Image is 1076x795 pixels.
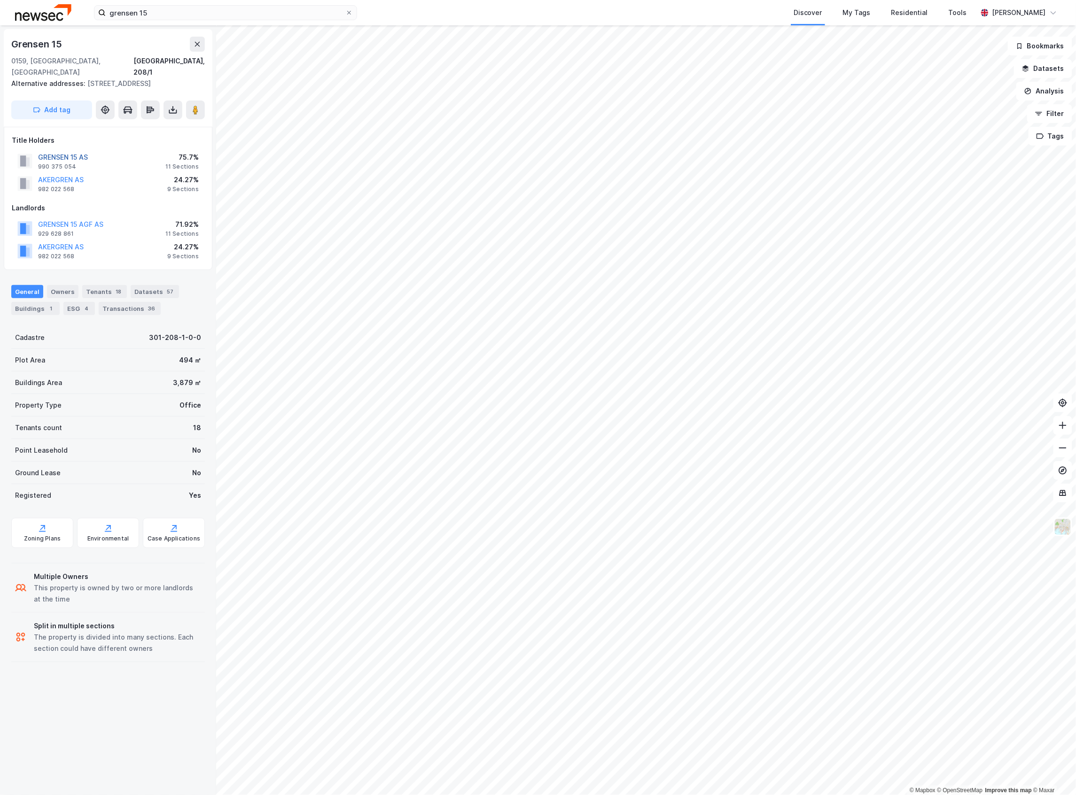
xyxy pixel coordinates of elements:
div: 24.27% [167,174,199,185]
div: Split in multiple sections [34,620,201,632]
div: Tools [949,7,967,18]
div: The property is divided into many sections. Each section could have different owners [34,632,201,654]
div: Grensen 15 [11,37,64,52]
div: Residential [891,7,928,18]
button: Filter [1027,104,1072,123]
div: Registered [15,490,51,501]
div: 1 [47,304,56,313]
div: Plot Area [15,355,45,366]
div: Owners [47,285,78,298]
div: Property Type [15,400,62,411]
div: Case Applications [148,535,200,542]
div: Zoning Plans [24,535,61,542]
div: [PERSON_NAME] [992,7,1046,18]
div: Multiple Owners [34,571,201,582]
button: Datasets [1014,59,1072,78]
div: ESG [63,302,95,315]
button: Tags [1029,127,1072,146]
div: 75.7% [165,152,199,163]
div: Landlords [12,202,204,214]
div: Datasets [131,285,179,298]
div: Environmental [87,535,129,542]
iframe: Chat Widget [1029,750,1076,795]
div: 18 [114,287,123,296]
a: Mapbox [910,787,936,794]
div: Cadastre [15,332,45,343]
div: Tenants count [15,422,62,433]
div: Office [179,400,201,411]
div: [STREET_ADDRESS] [11,78,197,89]
div: 36 [146,304,157,313]
div: 11 Sections [165,230,199,238]
div: 18 [193,422,201,433]
div: 4 [82,304,91,313]
div: 990 375 054 [38,163,76,170]
div: [GEOGRAPHIC_DATA], 208/1 [133,55,205,78]
div: Buildings [11,302,60,315]
div: 301-208-1-0-0 [149,332,201,343]
div: Transactions [99,302,161,315]
a: OpenStreetMap [937,787,983,794]
button: Analysis [1016,82,1072,100]
div: Buildings Area [15,377,62,388]
div: 11 Sections [165,163,199,170]
div: No [192,467,201,479]
div: 929 628 861 [38,230,74,238]
div: General [11,285,43,298]
div: Point Leasehold [15,445,68,456]
div: 71.92% [165,219,199,230]
img: newsec-logo.f6e21ccffca1b3a03d2d.png [15,4,71,21]
div: 57 [165,287,175,296]
img: Z [1054,518,1072,536]
div: 9 Sections [167,185,199,193]
a: Improve this map [985,787,1032,794]
span: Alternative addresses: [11,79,87,87]
input: Search by address, cadastre, landlords, tenants or people [106,6,345,20]
div: 494 ㎡ [179,355,201,366]
div: Discover [794,7,822,18]
div: 3,879 ㎡ [173,377,201,388]
div: Title Holders [12,135,204,146]
div: Kontrollprogram for chat [1029,750,1076,795]
div: 0159, [GEOGRAPHIC_DATA], [GEOGRAPHIC_DATA] [11,55,133,78]
div: This property is owned by two or more landlords at the time [34,582,201,605]
div: Yes [189,490,201,501]
div: Tenants [82,285,127,298]
div: 982 022 568 [38,253,74,260]
button: Bookmarks [1008,37,1072,55]
button: Add tag [11,100,92,119]
div: 982 022 568 [38,185,74,193]
div: 9 Sections [167,253,199,260]
div: 24.27% [167,241,199,253]
div: No [192,445,201,456]
div: Ground Lease [15,467,61,479]
div: My Tags [843,7,871,18]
